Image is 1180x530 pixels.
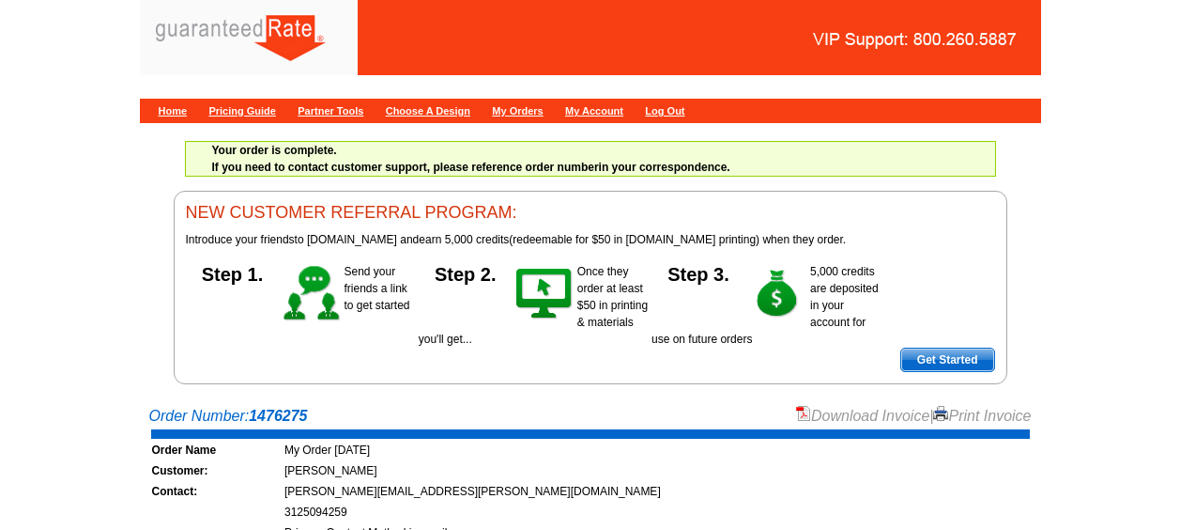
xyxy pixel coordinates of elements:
div: | [796,405,1032,428]
a: My Orders [492,105,543,117]
a: Choose A Design [386,105,470,117]
a: My Account [565,105,623,117]
h3: NEW CUSTOMER REFERRAL PROGRAM: [186,203,995,224]
img: u [140,179,159,179]
img: small-pdf-icon.gif [796,406,811,421]
span: Once they order at least $50 in printing & materials you'll get... [419,265,648,346]
h5: Step 2. [419,263,513,282]
span: Introduce your friends [186,233,295,246]
span: 5,000 credits are deposited in your account for use on future orders [651,265,879,346]
span: Send your friends a link to get started [345,265,410,312]
div: Order Number: [149,405,1032,428]
img: step-1.gif [280,263,345,325]
td: Customer: [151,461,282,480]
h5: Step 3. [651,263,745,282]
iframe: LiveChat chat widget [805,93,1180,530]
td: [PERSON_NAME] [284,461,1030,480]
a: Pricing Guide [208,105,276,117]
a: Log Out [645,105,684,117]
td: Contact: [151,482,282,501]
strong: Your order is complete. [212,144,337,157]
p: to [DOMAIN_NAME] and (redeemable for $50 in [DOMAIN_NAME] printing) when they order. [186,231,995,248]
td: Order Name [151,441,282,460]
h5: Step 1. [186,263,280,282]
a: Home [159,105,188,117]
img: step-3.gif [745,263,810,325]
img: step-2.gif [513,263,577,325]
td: My Order [DATE] [284,441,1030,460]
span: earn 5,000 credits [419,233,509,246]
span: If you need to contact customer support, please reference order number in your correspondence. [212,144,730,174]
strong: 1476275 [249,408,307,424]
td: 3125094259 [284,503,1030,522]
a: Partner Tools [298,105,363,117]
a: Download Invoice [796,408,929,424]
td: [PERSON_NAME][EMAIL_ADDRESS][PERSON_NAME][DOMAIN_NAME] [284,482,1030,501]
